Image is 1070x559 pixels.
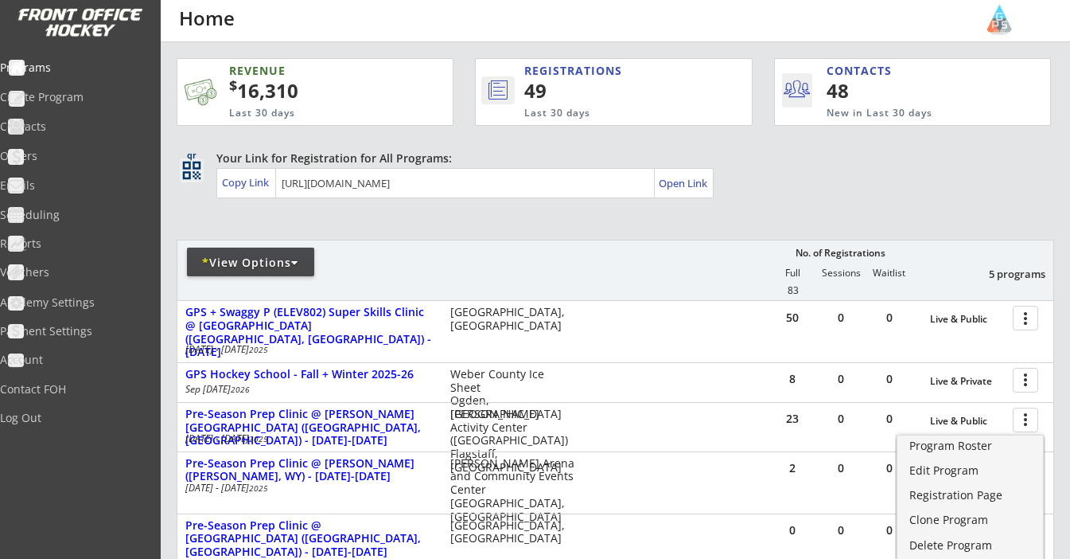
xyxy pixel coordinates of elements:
div: Registration Page [909,490,1031,501]
div: Delete Program [909,540,1031,551]
div: Program Roster [909,440,1031,451]
div: [GEOGRAPHIC_DATA], [GEOGRAPHIC_DATA] [450,306,575,333]
div: REVENUE [229,63,383,79]
sup: $ [229,76,237,95]
div: 8 [768,373,816,385]
div: Live & Public [930,314,1005,325]
div: 0 [866,463,913,474]
div: REGISTRATIONS [524,63,683,79]
div: Sessions [817,268,865,279]
button: qr_code [180,158,204,182]
div: Last 30 days [229,107,383,120]
div: Your Link for Registration for All Programs: [216,150,1005,166]
div: CONTACTS [827,63,899,79]
div: qr [181,150,200,161]
em: 2025 [249,433,268,444]
div: 0 [866,525,913,536]
div: [PERSON_NAME] Activity Center ([GEOGRAPHIC_DATA]) Flagstaff, [GEOGRAPHIC_DATA] [450,408,575,475]
div: 50 [768,312,816,323]
div: 0 [817,463,865,474]
div: 5 programs [963,267,1045,281]
div: Pre-Season Prep Clinic @ [PERSON_NAME] ([PERSON_NAME], WY) - [DATE]-[DATE] [185,457,434,484]
div: Clone Program [909,514,1031,526]
button: more_vert [1013,368,1038,393]
a: Registration Page [897,485,1043,509]
div: Pre-Season Prep Clinic @ [PERSON_NAME][GEOGRAPHIC_DATA] ([GEOGRAPHIC_DATA], [GEOGRAPHIC_DATA]) - ... [185,408,434,448]
div: GPS Hockey School - Fall + Winter 2025-26 [185,368,434,381]
div: Live & Public [930,416,1005,427]
div: 0 [866,312,913,323]
div: 2 [768,463,816,474]
div: View Options [187,255,314,271]
div: Edit Program [909,465,1031,476]
div: [DATE] - [DATE] [185,483,429,493]
div: Copy Link [222,175,272,190]
div: GPS + Swaggy P (ELEV802) Super Skills Clinic @ [GEOGRAPHIC_DATA] ([GEOGRAPHIC_DATA], [GEOGRAPHIC_... [185,306,434,359]
div: 0 [817,525,865,536]
div: [DATE] - [DATE] [185,345,429,354]
a: Program Roster [897,436,1043,459]
div: Sep [DATE] [185,385,429,394]
a: Edit Program [897,460,1043,484]
button: more_vert [1013,306,1038,330]
div: Pre-Season Prep Clinic @ [GEOGRAPHIC_DATA] ([GEOGRAPHIC_DATA], [GEOGRAPHIC_DATA]) - [DATE]-[DATE] [185,519,434,559]
button: more_vert [1013,408,1038,432]
div: Live & Private [930,376,1005,387]
div: No. of Registrations [791,248,889,259]
div: 0 [817,312,865,323]
div: [DATE] - [DATE] [185,434,429,444]
div: 0 [866,373,913,385]
div: Weber County Ice Sheet Ogden, [GEOGRAPHIC_DATA] [450,368,575,421]
em: 2026 [231,384,250,395]
div: New in Last 30 days [827,107,976,120]
div: 49 [524,77,698,104]
div: 0 [817,373,865,385]
a: Open Link [659,172,709,194]
div: 0 [866,413,913,424]
div: Full [768,268,816,279]
div: Waitlist [865,268,912,279]
div: 0 [817,413,865,424]
div: 0 [768,525,816,536]
div: Open Link [659,177,709,190]
div: [GEOGRAPHIC_DATA], [GEOGRAPHIC_DATA] [450,519,575,546]
div: Last 30 days [524,107,686,120]
div: [PERSON_NAME] Arena and Community Events Center [GEOGRAPHIC_DATA], [GEOGRAPHIC_DATA] [450,457,575,524]
div: 48 [827,77,924,104]
div: 16,310 [229,77,403,104]
div: 23 [768,413,816,424]
em: 2025 [249,483,268,494]
em: 2025 [249,344,268,355]
div: 83 [769,285,817,296]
